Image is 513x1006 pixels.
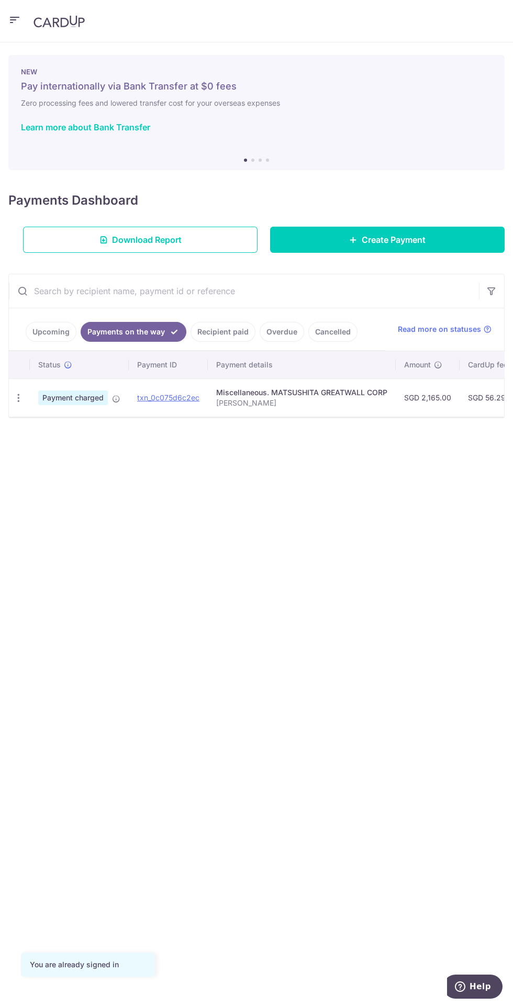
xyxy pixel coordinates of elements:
a: Create Payment [270,227,505,253]
iframe: Opens a widget where you can find more information [447,975,503,1001]
p: [PERSON_NAME] [216,398,387,408]
span: Status [38,360,61,370]
a: Payments on the way [81,322,186,342]
p: NEW [21,68,492,76]
a: txn_0c075d6c2ec [137,393,199,402]
h6: Zero processing fees and lowered transfer cost for your overseas expenses [21,97,492,109]
span: CardUp fee [468,360,508,370]
a: Overdue [260,322,304,342]
h4: Payments Dashboard [8,191,138,210]
div: Miscellaneous. MATSUSHITA GREATWALL CORP [216,387,387,398]
a: Learn more about Bank Transfer [21,122,150,132]
a: Cancelled [308,322,358,342]
div: You are already signed in [30,959,146,970]
input: Search by recipient name, payment id or reference [9,274,479,308]
img: CardUp [34,15,85,28]
a: Download Report [23,227,258,253]
a: Recipient paid [191,322,255,342]
span: Payment charged [38,390,108,405]
td: SGD 2,165.00 [396,378,460,417]
span: Create Payment [362,233,426,246]
h5: Pay internationally via Bank Transfer at $0 fees [21,80,492,93]
span: Amount [404,360,431,370]
span: Download Report [112,233,182,246]
th: Payment ID [129,351,208,378]
a: Read more on statuses [398,324,492,334]
span: Read more on statuses [398,324,481,334]
a: Upcoming [26,322,76,342]
th: Payment details [208,351,396,378]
